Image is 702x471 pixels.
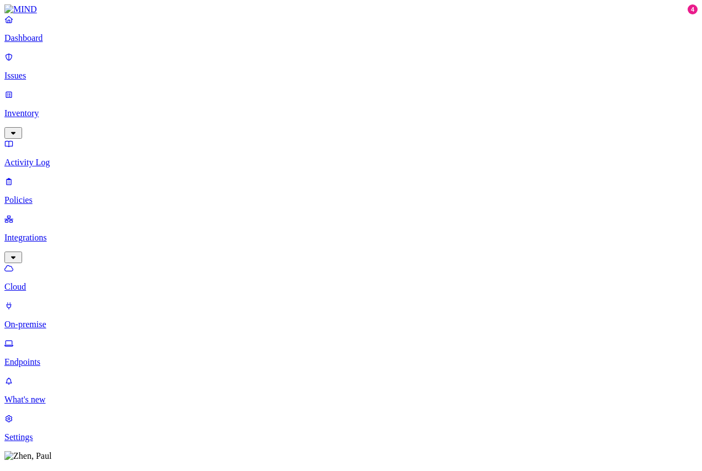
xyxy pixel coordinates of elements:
[4,52,698,81] a: Issues
[688,4,698,14] div: 4
[4,263,698,292] a: Cloud
[4,90,698,137] a: Inventory
[4,282,698,292] p: Cloud
[4,376,698,405] a: What's new
[4,176,698,205] a: Policies
[4,338,698,367] a: Endpoints
[4,33,698,43] p: Dashboard
[4,214,698,261] a: Integrations
[4,395,698,405] p: What's new
[4,432,698,442] p: Settings
[4,108,698,118] p: Inventory
[4,414,698,442] a: Settings
[4,451,51,461] img: Zhen, Paul
[4,139,698,168] a: Activity Log
[4,320,698,329] p: On-premise
[4,4,698,14] a: MIND
[4,14,698,43] a: Dashboard
[4,158,698,168] p: Activity Log
[4,71,698,81] p: Issues
[4,301,698,329] a: On-premise
[4,4,37,14] img: MIND
[4,357,698,367] p: Endpoints
[4,233,698,243] p: Integrations
[4,195,698,205] p: Policies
